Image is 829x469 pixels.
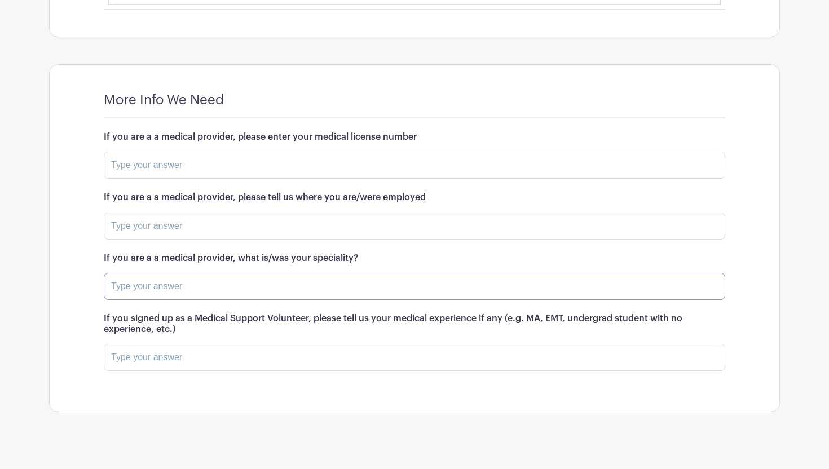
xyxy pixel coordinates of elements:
input: Type your answer [104,152,725,179]
input: Type your answer [104,273,725,300]
input: Type your answer [104,344,725,371]
h4: More Info We Need [104,92,224,108]
input: Type your answer [104,213,725,240]
h6: If you signed up as a Medical Support Volunteer, please tell us your medical experience if any (e... [104,313,725,335]
h6: If you are a a medical provider, what is/was your speciality? [104,253,725,264]
h6: If you are a a medical provider, please tell us where you are/were employed [104,192,725,203]
h6: If you are a a medical provider, please enter your medical license number [104,132,725,143]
